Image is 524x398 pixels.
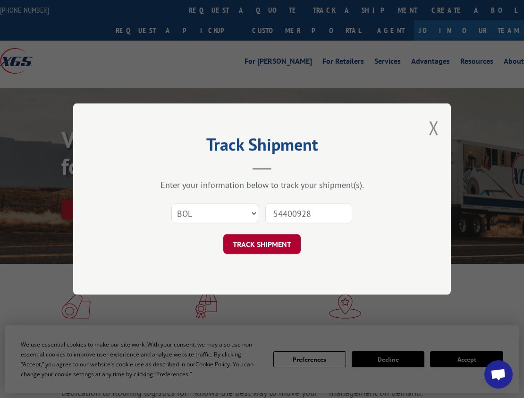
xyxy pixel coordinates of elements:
[120,138,404,156] h2: Track Shipment
[223,234,301,254] button: TRACK SHIPMENT
[120,179,404,190] div: Enter your information below to track your shipment(s).
[265,203,352,223] input: Number(s)
[429,115,439,140] button: Close modal
[484,360,513,389] div: Open chat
